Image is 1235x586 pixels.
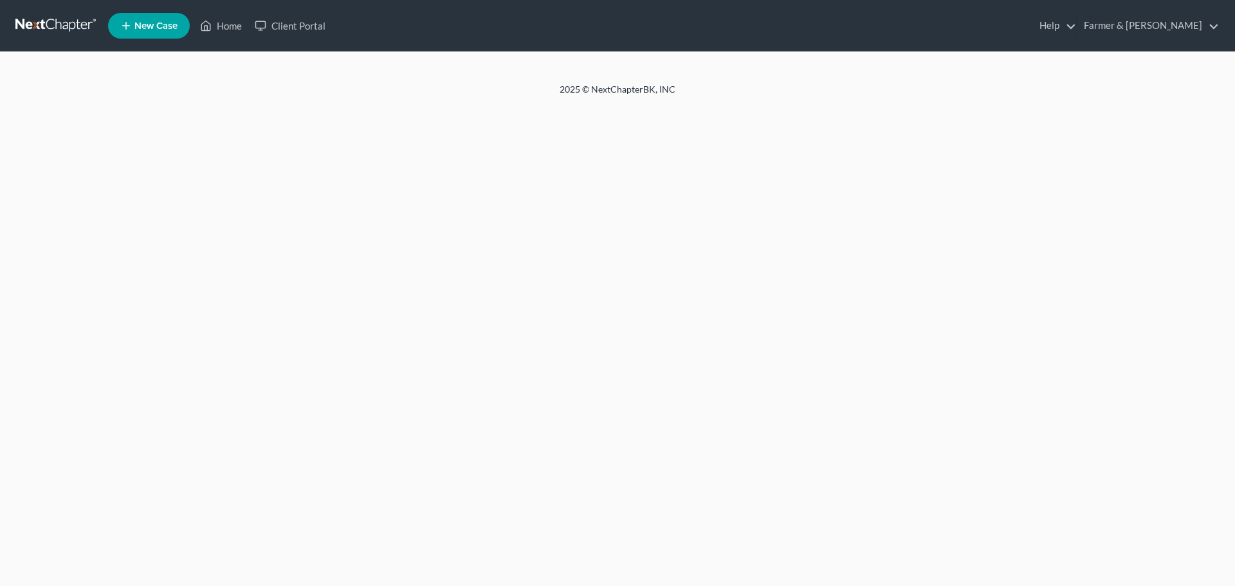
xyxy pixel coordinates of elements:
[194,14,248,37] a: Home
[1033,14,1076,37] a: Help
[248,14,332,37] a: Client Portal
[251,83,984,106] div: 2025 © NextChapterBK, INC
[108,13,190,39] new-legal-case-button: New Case
[1077,14,1219,37] a: Farmer & [PERSON_NAME]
